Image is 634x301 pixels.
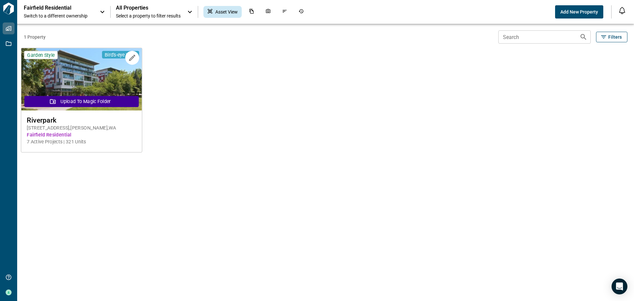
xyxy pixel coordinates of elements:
[262,6,275,18] div: Photos
[27,132,136,138] span: Fairfield Residential
[27,116,136,124] span: Riverpark
[27,138,136,145] span: 7 Active Projects | 321 Units
[295,6,308,18] div: Job History
[612,279,627,294] div: Open Intercom Messenger
[555,5,603,19] button: Add New Property
[24,5,83,11] p: Fairfield Residential
[278,6,291,18] div: Issues & Info
[596,32,627,42] button: Filters
[24,96,139,107] button: Upload to Magic Folder
[245,6,258,18] div: Documents
[27,52,54,58] span: Garden Style
[116,5,181,11] span: All Properties
[21,48,142,111] img: property-asset
[577,30,590,44] button: Search properties
[617,5,627,16] button: Open notification feed
[560,9,598,15] span: Add New Property
[608,34,622,40] span: Filters
[24,34,496,40] span: 1 Property
[116,13,181,19] span: Select a property to filter results
[105,52,136,58] span: Bird's-eye View
[24,13,93,19] span: Switch to a different ownership
[27,125,136,132] span: [STREET_ADDRESS] , [PERSON_NAME] , WA
[203,6,242,18] div: Asset View
[215,9,238,15] span: Asset View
